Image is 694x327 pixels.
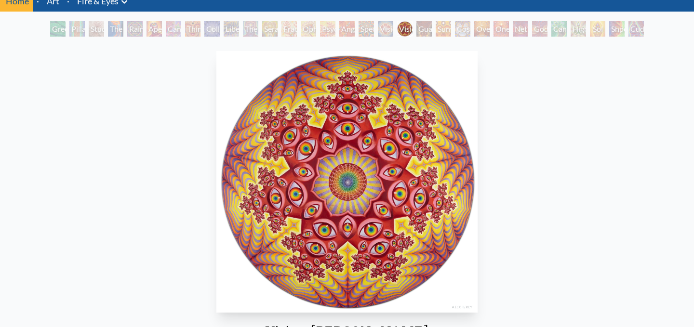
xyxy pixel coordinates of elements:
[204,21,220,37] div: Collective Vision
[185,21,200,37] div: Third Eye Tears of Joy
[590,21,605,37] div: Sol Invictus
[359,21,374,37] div: Spectral Lotus
[89,21,104,37] div: Study for the Great Turn
[127,21,143,37] div: Rainbow Eye Ripple
[147,21,162,37] div: Aperture
[216,51,478,313] img: Vision-Crystal-Tondo-2015-Alex-Grey-watermarked.jpg
[243,21,258,37] div: The Seer
[609,21,625,37] div: Shpongled
[628,21,644,37] div: Cuddle
[436,21,451,37] div: Sunyata
[108,21,123,37] div: The Torch
[397,21,413,37] div: Vision [PERSON_NAME]
[416,21,432,37] div: Guardian of Infinite Vision
[551,21,567,37] div: Cannafist
[50,21,66,37] div: Green Hand
[494,21,509,37] div: One
[69,21,85,37] div: Pillar of Awareness
[532,21,547,37] div: Godself
[301,21,316,37] div: Ophanic Eyelash
[224,21,239,37] div: Liberation Through Seeing
[378,21,393,37] div: Vision Crystal
[262,21,278,37] div: Seraphic Transport Docking on the Third Eye
[455,21,470,37] div: Cosmic Elf
[571,21,586,37] div: Higher Vision
[320,21,335,37] div: Psychomicrograph of a Fractal Paisley Cherub Feather Tip
[339,21,355,37] div: Angel Skin
[513,21,528,37] div: Net of Being
[166,21,181,37] div: Cannabis Sutra
[281,21,297,37] div: Fractal Eyes
[474,21,490,37] div: Oversoul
